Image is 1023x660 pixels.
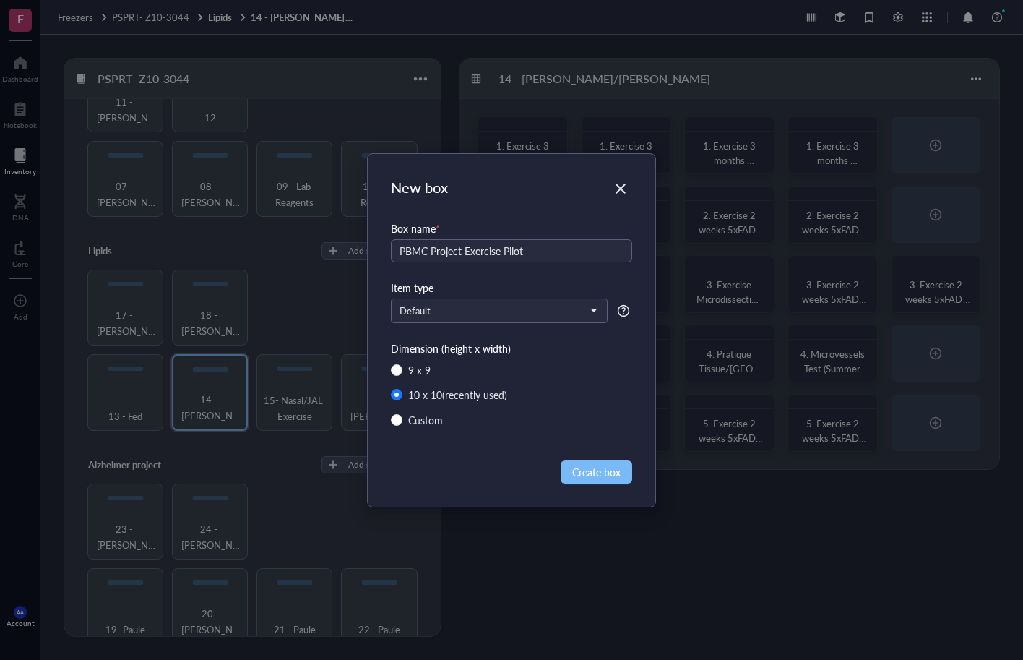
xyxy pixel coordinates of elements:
[391,220,632,236] div: Box name
[572,464,621,480] span: Create box
[561,460,632,484] button: Create box
[391,280,632,296] div: Item type
[609,180,632,197] span: Close
[391,239,632,262] input: e.g. DNA protein
[609,177,632,200] button: Close
[391,177,632,197] div: New box
[400,304,596,317] span: Default
[391,340,632,356] div: Dimension (height x width)
[408,362,431,378] div: 9 x 9
[408,412,443,428] div: Custom
[408,387,507,403] div: 10 x 10 (recently used)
